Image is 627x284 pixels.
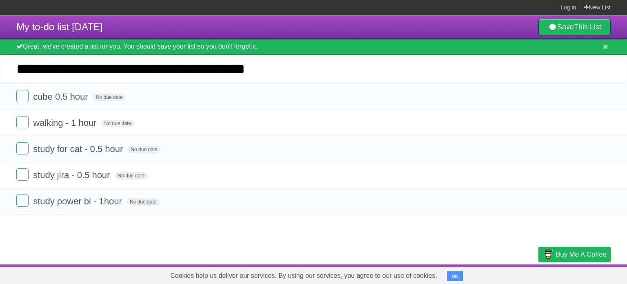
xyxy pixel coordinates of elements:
[556,247,607,262] span: Buy me a coffee
[559,266,611,282] a: Suggest a feature
[16,21,103,32] span: My to-do list [DATE]
[528,266,549,282] a: Privacy
[430,266,447,282] a: About
[93,94,126,101] span: No due date
[127,146,160,153] span: No due date
[162,268,445,284] span: Cookies help us deliver our services. By using our services, you agree to our use of cookies.
[33,170,112,180] span: study jira - 0.5 hour
[33,92,90,102] span: cube 0.5 hour
[16,168,29,181] label: Done
[500,266,518,282] a: Terms
[538,19,611,35] a: SaveThis List
[33,196,124,206] span: study power bi - 1hour
[538,247,611,262] a: Buy me a coffee
[543,247,554,261] img: Buy me a coffee
[16,142,29,154] label: Done
[115,172,148,179] span: No due date
[574,23,601,31] b: This List
[16,116,29,128] label: Done
[16,90,29,102] label: Done
[447,271,463,281] button: OK
[16,195,29,207] label: Done
[33,144,125,154] span: study for cat - 0.5 hour
[457,266,490,282] a: Developers
[101,120,134,127] span: No due date
[127,198,160,206] span: No due date
[33,118,98,128] span: walking - 1 hour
